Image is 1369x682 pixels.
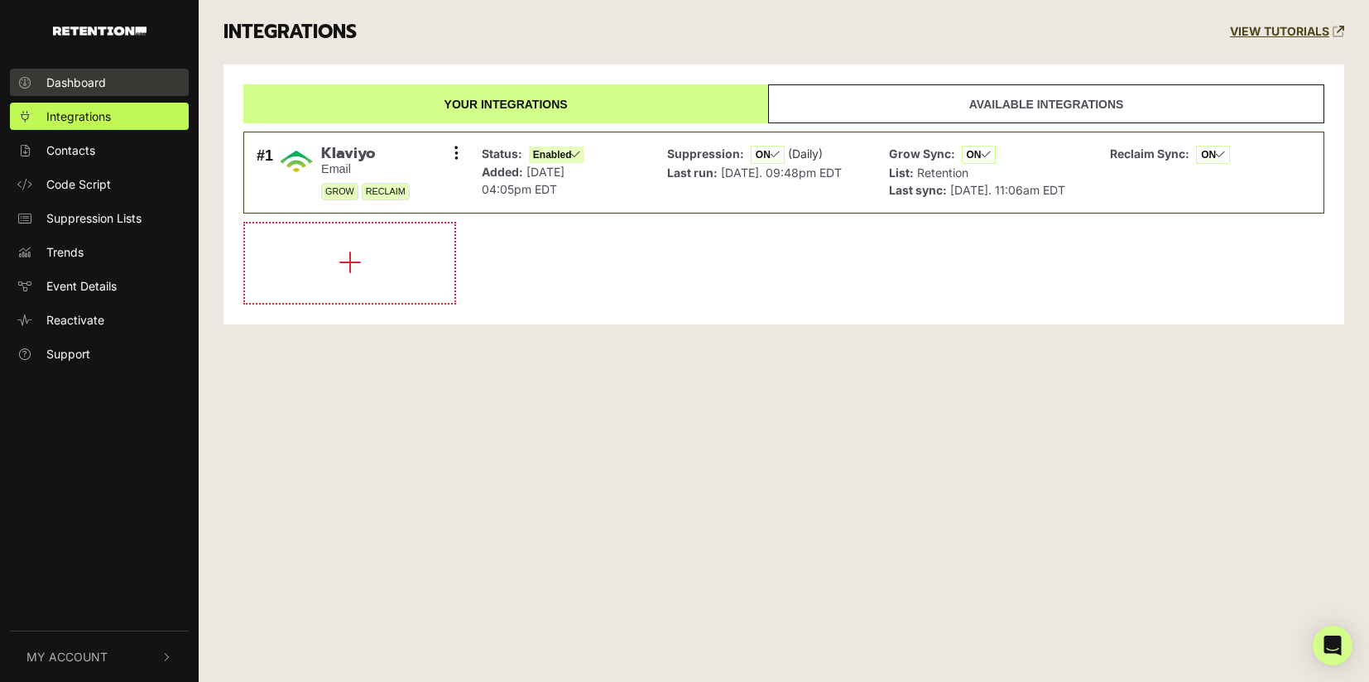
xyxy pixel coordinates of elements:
span: Enabled [529,146,585,163]
span: Suppression Lists [46,209,142,227]
span: (Daily) [788,146,823,161]
a: Suppression Lists [10,204,189,232]
span: Klaviyo [321,145,410,163]
span: RECLAIM [362,183,410,200]
strong: Last sync: [889,183,947,197]
span: [DATE]. 11:06am EDT [950,183,1065,197]
span: Code Script [46,175,111,193]
strong: Status: [482,146,522,161]
span: [DATE] 04:05pm EDT [482,165,564,196]
span: Contacts [46,142,95,159]
strong: List: [889,166,914,180]
a: Support [10,340,189,367]
img: Retention.com [53,26,147,36]
strong: Last run: [667,166,718,180]
span: ON [962,146,996,164]
strong: Added: [482,165,523,179]
a: Trends [10,238,189,266]
strong: Suppression: [667,146,744,161]
span: Reactivate [46,311,104,329]
button: My Account [10,632,189,682]
span: Support [46,345,90,363]
a: Dashboard [10,69,189,96]
span: ON [1196,146,1230,164]
span: [DATE]. 09:48pm EDT [721,166,842,180]
img: Klaviyo [280,145,313,178]
a: Integrations [10,103,189,130]
a: Event Details [10,272,189,300]
span: My Account [26,648,108,665]
a: Code Script [10,170,189,198]
span: Trends [46,243,84,261]
span: Event Details [46,277,117,295]
div: #1 [257,145,273,201]
a: Contacts [10,137,189,164]
a: Reactivate [10,306,189,334]
h3: INTEGRATIONS [223,21,357,44]
div: Open Intercom Messenger [1313,626,1352,665]
small: Email [321,162,410,176]
a: Your integrations [243,84,768,123]
span: Integrations [46,108,111,125]
span: Retention [917,166,968,180]
span: ON [751,146,785,164]
a: Available integrations [768,84,1324,123]
a: VIEW TUTORIALS [1230,25,1344,39]
strong: Reclaim Sync: [1110,146,1189,161]
strong: Grow Sync: [889,146,955,161]
span: Dashboard [46,74,106,91]
span: GROW [321,183,358,200]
